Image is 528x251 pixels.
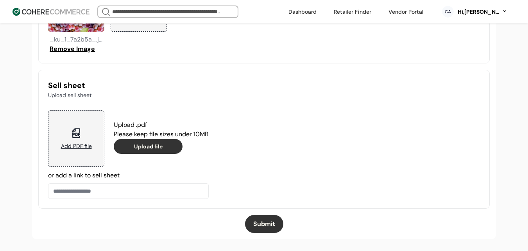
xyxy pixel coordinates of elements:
img: Cohere Logo [13,8,89,16]
div: Add PDF file [61,142,92,150]
p: Please keep file sizes under 10MB [114,130,209,139]
button: Submit [245,215,283,233]
button: Remove Image [48,44,97,54]
button: Upload file [114,139,183,154]
h3: Sell sheet [48,79,480,91]
p: Upload sell sheet [48,91,480,99]
label: or add a link to sell sheet [48,171,120,179]
div: _ku_1_7a2b5a_.jpg [48,35,104,44]
div: Hi, [PERSON_NAME] [457,8,500,16]
p: Upload .pdf [114,120,209,130]
button: Hi,[PERSON_NAME] [457,8,508,16]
